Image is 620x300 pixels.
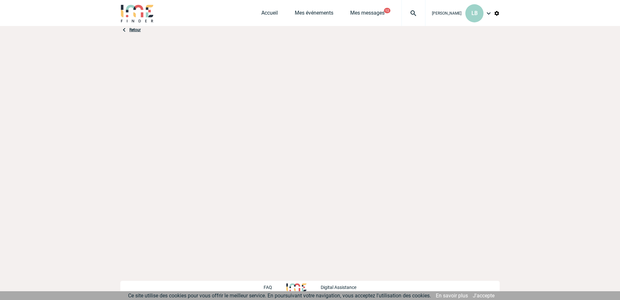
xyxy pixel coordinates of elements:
[295,10,333,19] a: Mes événements
[436,293,468,299] a: En savoir plus
[432,11,461,16] span: [PERSON_NAME]
[473,293,495,299] a: J'accepte
[350,10,385,19] a: Mes messages
[286,283,306,291] img: http://www.idealmeetingsevents.fr/
[321,285,356,290] p: Digital Assistance
[120,4,154,22] img: IME-Finder
[471,10,478,16] span: LB
[384,8,390,13] button: 12
[264,285,272,290] p: FAQ
[261,10,278,19] a: Accueil
[264,284,286,290] a: FAQ
[129,28,141,32] a: Retour
[128,293,431,299] span: Ce site utilise des cookies pour vous offrir le meilleur service. En poursuivant votre navigation...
